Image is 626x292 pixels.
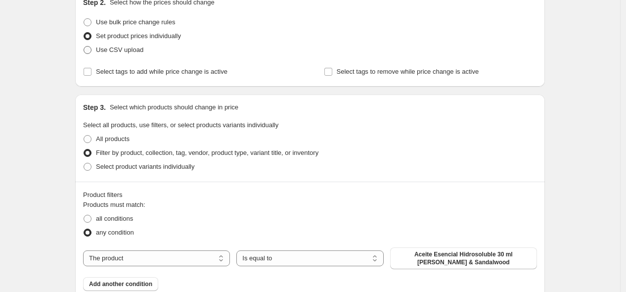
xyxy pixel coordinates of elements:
[83,102,106,112] h2: Step 3.
[96,149,318,156] span: Filter by product, collection, tag, vendor, product type, variant title, or inventory
[96,18,175,26] span: Use bulk price change rules
[396,250,531,266] span: Aceite Esencial Hidrosoluble 30 ml [PERSON_NAME] & Sandalwood
[96,46,143,53] span: Use CSV upload
[89,280,152,288] span: Add another condition
[390,247,537,269] button: Aceite Esencial Hidrosoluble 30 ml Amber & Sandalwood
[96,135,130,143] span: All products
[83,121,278,129] span: Select all products, use filters, or select products variants individually
[83,190,537,200] div: Product filters
[337,68,479,75] span: Select tags to remove while price change is active
[83,201,145,208] span: Products must match:
[96,32,181,40] span: Set product prices individually
[96,229,134,236] span: any condition
[110,102,238,112] p: Select which products should change in price
[96,215,133,222] span: all conditions
[96,68,227,75] span: Select tags to add while price change is active
[96,163,194,170] span: Select product variants individually
[83,277,158,291] button: Add another condition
